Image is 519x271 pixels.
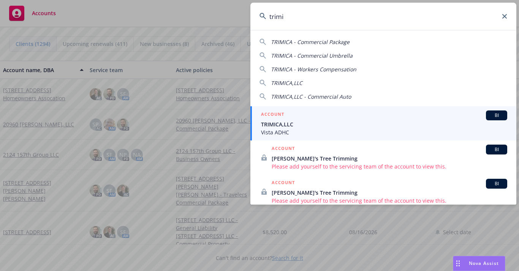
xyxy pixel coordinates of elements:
button: Nova Assist [453,256,505,271]
h5: ACCOUNT [272,145,295,154]
span: BI [489,112,504,119]
span: TRIMICA,LLC [271,79,302,87]
span: [PERSON_NAME]'s Tree Trimming [272,154,507,162]
a: ACCOUNTBI[PERSON_NAME]'s Tree TrimmingPlease add yourself to the servicing team of the account to... [250,140,516,175]
span: TRIMICA - Workers Compensation [271,66,356,73]
div: Drag to move [453,256,463,271]
span: [PERSON_NAME]'s Tree Trimming [272,189,507,197]
span: TRIMICA - Commercial Umbrella [271,52,353,59]
span: BI [489,146,504,153]
span: Vista ADHC [261,128,507,136]
span: Please add yourself to the servicing team of the account to view this. [272,197,507,205]
span: Please add yourself to the servicing team of the account to view this. [272,162,507,170]
a: ACCOUNTBITRIMICA,LLCVista ADHC [250,106,516,140]
input: Search... [250,3,516,30]
h5: ACCOUNT [261,110,284,120]
span: TRIMICA - Commercial Package [271,38,350,46]
a: ACCOUNTBI[PERSON_NAME]'s Tree TrimmingPlease add yourself to the servicing team of the account to... [250,175,516,209]
span: TRIMICA,LLC [261,120,507,128]
span: TRIMICA,LLC - Commercial Auto [271,93,351,100]
span: BI [489,180,504,187]
h5: ACCOUNT [272,179,295,188]
span: Nova Assist [469,260,499,266]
